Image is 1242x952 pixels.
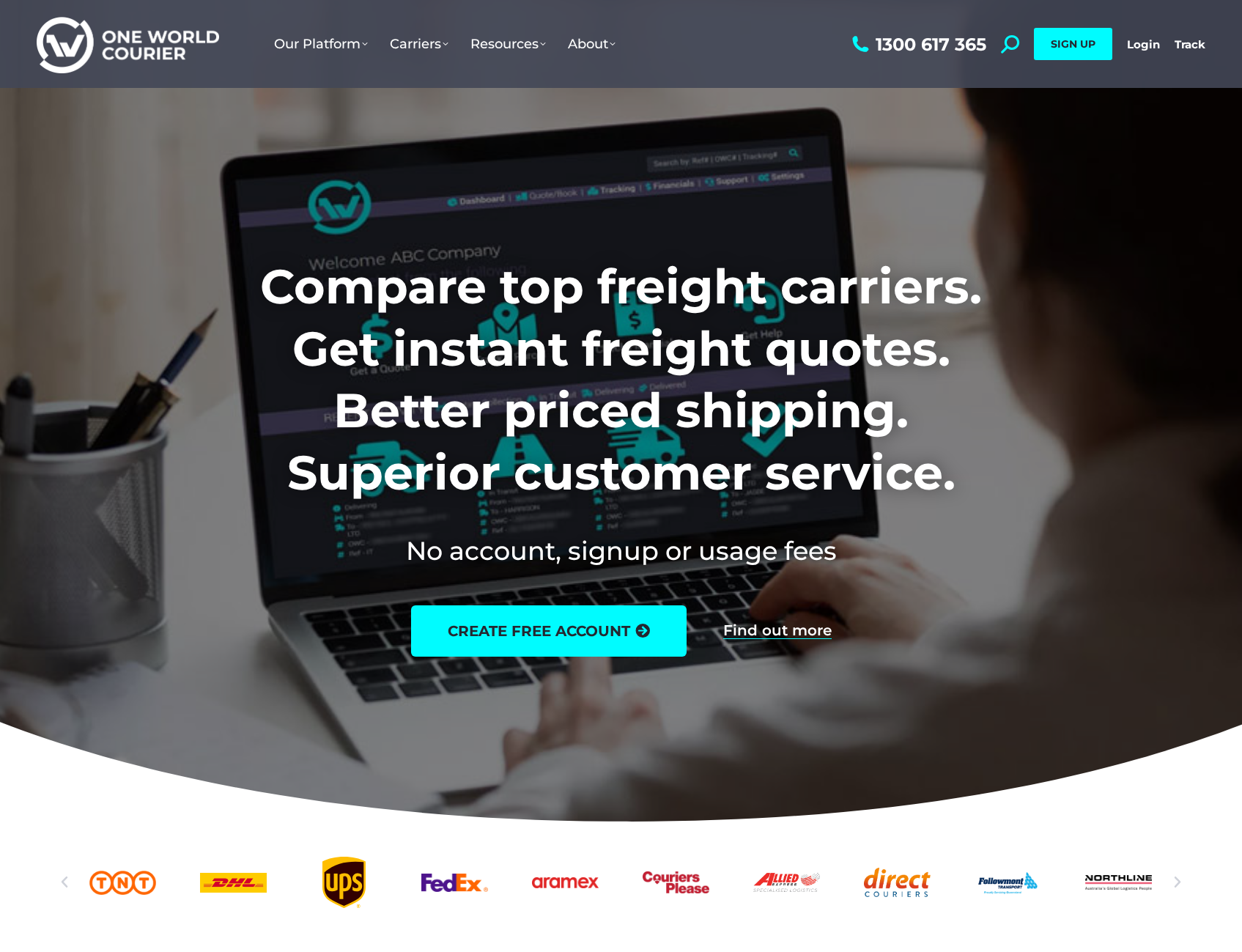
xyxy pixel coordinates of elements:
[200,857,267,908] div: 3 / 25
[263,21,379,67] a: Our Platform
[1085,857,1152,908] a: Northline logo
[311,857,377,908] a: UPS logo
[568,36,616,52] span: About
[1175,37,1205,51] a: Track
[643,857,709,908] a: Couriers Please logo
[1034,28,1112,60] a: SIGN UP
[753,857,820,908] a: Allied Express logo
[557,21,626,67] a: About
[411,605,687,657] a: create free account
[421,857,488,908] a: FedEx logo
[200,857,267,908] a: DHl logo
[975,857,1041,908] div: 10 / 25
[1085,857,1152,908] div: 11 / 25
[849,35,986,53] a: 1300 617 365
[163,256,1079,503] h1: Compare top freight carriers. Get instant freight quotes. Better priced shipping. Superior custom...
[274,36,368,52] span: Our Platform
[864,857,931,908] div: 9 / 25
[421,857,488,908] div: 5 / 25
[723,623,832,639] a: Find out more
[1051,37,1095,51] span: SIGN UP
[643,857,709,908] div: 7 / 25
[89,857,156,908] a: TNT logo Australian freight company
[1127,37,1160,51] a: Login
[470,36,546,52] span: Resources
[163,533,1079,569] h2: No account, signup or usage fees
[459,21,557,67] a: Resources
[89,857,156,908] div: 2 / 25
[532,857,599,908] div: 6 / 25
[379,21,459,67] a: Carriers
[89,857,1152,908] div: Slides
[753,857,820,908] div: 8 / 25
[311,857,377,908] div: 4 / 25
[37,15,219,74] img: One World Courier
[532,857,599,908] a: Aramex_logo
[864,857,931,908] a: Direct Couriers logo
[390,36,448,52] span: Carriers
[975,857,1041,908] a: Followmont transoirt web logo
